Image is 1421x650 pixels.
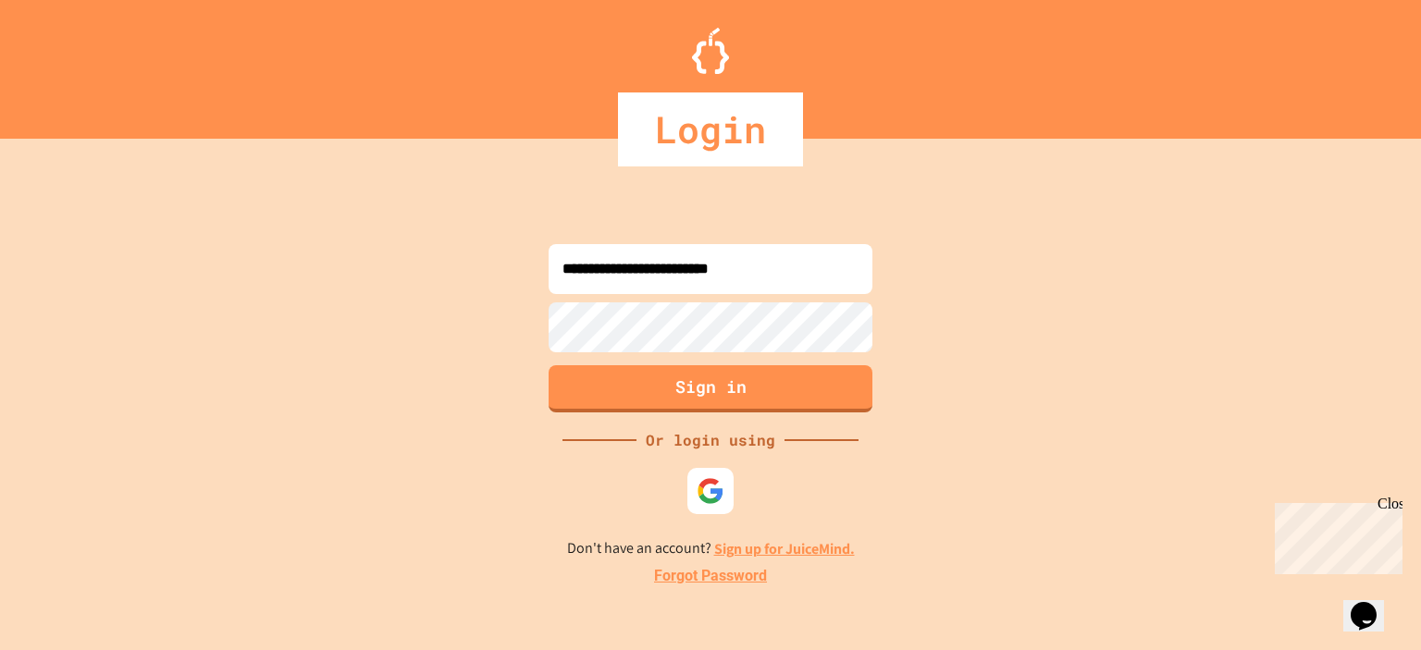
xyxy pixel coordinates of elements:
img: google-icon.svg [697,477,724,505]
p: Don't have an account? [567,537,855,560]
button: Sign in [549,365,872,412]
div: Login [618,92,803,166]
a: Forgot Password [654,565,767,587]
a: Sign up for JuiceMind. [714,539,855,558]
iframe: chat widget [1267,496,1402,574]
div: Or login using [636,429,785,451]
iframe: chat widget [1343,576,1402,632]
img: Logo.svg [692,28,729,74]
div: Chat with us now!Close [7,7,128,117]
